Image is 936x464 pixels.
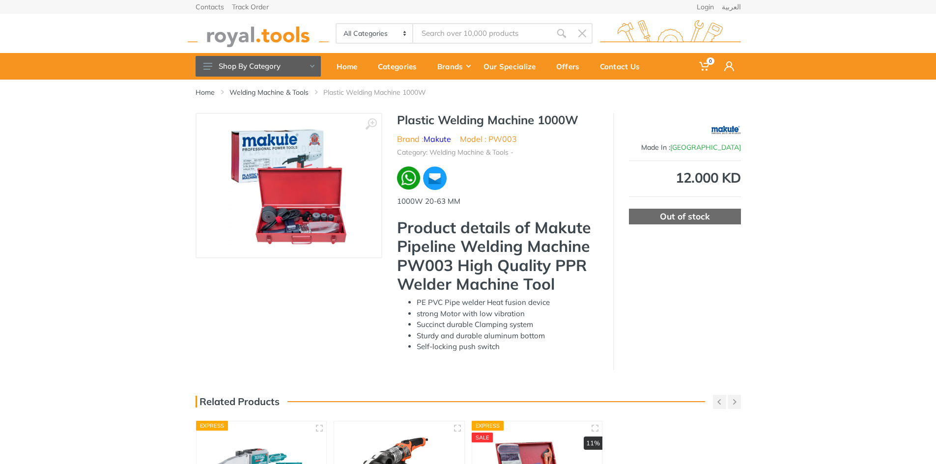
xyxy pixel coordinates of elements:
a: Makute [424,134,451,144]
li: strong Motor with low vibration [417,308,598,320]
li: Category: Welding Machine & Tools - [397,147,513,158]
li: Sturdy and durable aluminum bottom [417,330,598,342]
a: Our Specialize [477,53,549,80]
input: Site search [413,23,551,44]
img: Makute [711,118,741,142]
div: Contact Us [593,56,653,77]
li: Plastic Welding Machine 1000W [323,87,441,97]
img: royal.tools Logo [600,20,741,47]
div: Offers [549,56,593,77]
a: Login [697,3,714,10]
img: ma.webp [422,165,448,191]
div: 11% [584,437,602,450]
h3: Related Products [196,396,280,408]
div: Our Specialize [477,56,549,77]
a: Home [196,87,215,97]
img: royal.tools Logo [188,20,329,47]
div: Express [196,421,228,431]
div: SALE [472,433,493,442]
a: Welding Machine & Tools [229,87,309,97]
a: Contacts [196,3,224,10]
div: Home [330,56,371,77]
a: Offers [549,53,593,80]
img: Royal Tools - Plastic Welding Machine 1000W [227,124,351,247]
div: Categories [371,56,430,77]
span: [GEOGRAPHIC_DATA] [670,143,741,152]
select: Category [337,24,414,43]
div: 12.000 KD [629,171,741,185]
a: Categories [371,53,430,80]
div: Made In : [629,142,741,153]
li: Succinct durable Clamping system [417,319,598,330]
button: Shop By Category [196,56,321,77]
nav: breadcrumb [196,87,741,97]
img: wa.webp [397,166,420,190]
div: 1000W 20-63 MM [397,196,598,353]
li: Model : PW003 [460,133,517,145]
h2: Product details of Makute Pipeline Welding Machine PW003 High Quality PPR Welder Machine Tool [397,218,598,294]
a: العربية [722,3,741,10]
div: Brands [430,56,477,77]
li: PE PVC Pipe welder Heat fusion device [417,297,598,308]
div: Express [472,421,504,431]
li: Brand : [397,133,451,145]
span: 0 [707,57,714,65]
a: 0 [692,53,717,80]
a: Track Order [232,3,269,10]
li: Self-locking push switch [417,341,598,353]
a: Home [330,53,371,80]
h1: Plastic Welding Machine 1000W [397,113,598,127]
div: Out of stock [629,209,741,224]
a: Contact Us [593,53,653,80]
